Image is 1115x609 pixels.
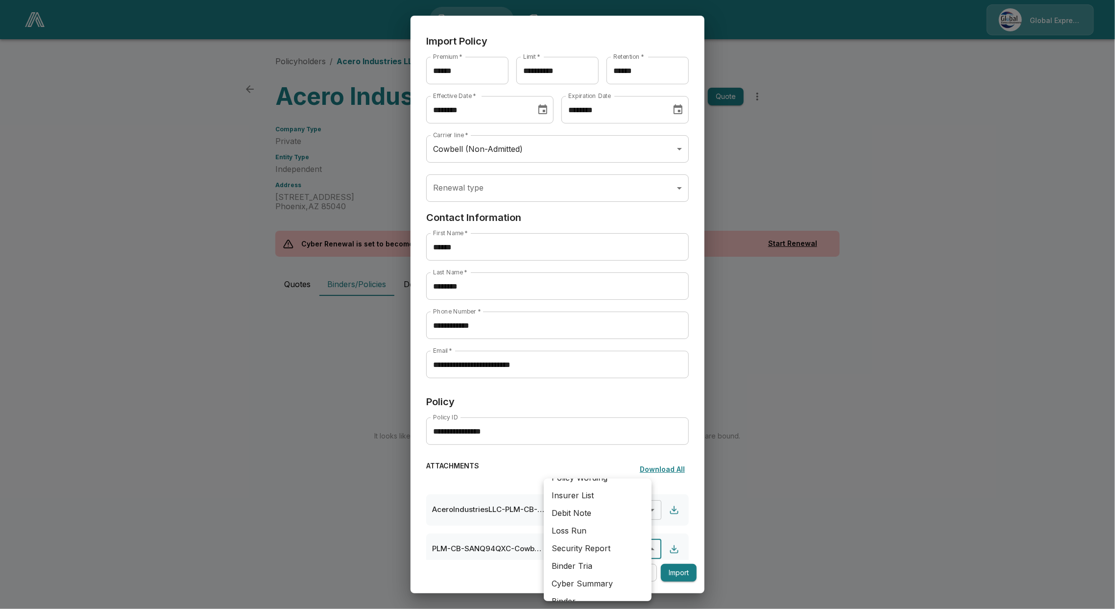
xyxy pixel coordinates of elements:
li: Security Report [544,539,652,557]
li: Binder Tria [544,557,652,575]
li: Loss Run [544,522,652,539]
li: Insurer List [544,487,652,504]
li: Debit Note [544,504,652,522]
li: Cyber Summary [544,575,652,592]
